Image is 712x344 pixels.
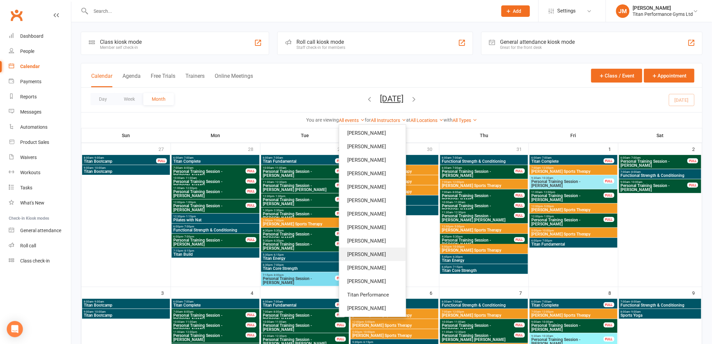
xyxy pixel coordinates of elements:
span: 7:00am [441,181,527,184]
span: - 7:00am [541,156,551,159]
div: Automations [20,124,47,130]
a: [PERSON_NAME] [339,126,406,140]
span: Titan Complete [173,159,258,163]
span: 12:00pm [173,201,246,204]
strong: You are viewing [306,117,339,123]
span: 11:00am [531,191,604,194]
div: FULL [246,168,256,174]
span: Personal Training Session - [PERSON_NAME] [PERSON_NAME] [262,184,335,192]
span: 7:00am [262,310,335,313]
span: [PERSON_NAME] Sports Therapy [531,313,616,317]
span: - 8:00am [272,310,283,313]
span: 7:15pm [262,274,335,277]
a: Reports [9,89,71,104]
span: Pilates with Nat [173,218,258,222]
div: FULL [156,158,167,163]
span: 6:45pm [441,265,527,269]
div: Dashboard [20,33,43,39]
span: - 7:00am [541,300,551,303]
span: 7:00am [173,166,246,169]
span: 6:00am [620,156,688,159]
button: Calendar [91,73,112,87]
button: Add [501,5,530,17]
span: - 11:00am [274,166,286,169]
span: - 6:30pm [452,255,463,258]
div: FULL [514,213,525,218]
span: - 6:30pm [273,239,284,242]
span: - 5:30pm [452,235,463,238]
div: FULL [246,179,256,184]
span: Functional Strength & Conditioning [173,228,258,232]
span: Titan Bootcamp [83,159,156,163]
span: Functional Strength & Conditioning [441,303,527,307]
span: - 1:15pm [185,215,196,218]
strong: for [365,117,371,123]
div: FULL [335,183,346,188]
div: [PERSON_NAME] [633,5,693,11]
span: Personal Training Session - [PERSON_NAME] [441,204,514,212]
strong: with [443,117,453,123]
div: Titan Performance Gyms Ltd [633,11,693,17]
span: - 7:00am [183,156,193,159]
span: 4:30pm [441,235,514,238]
span: - 7:00pm [273,219,284,222]
div: People [20,49,34,54]
div: 28 [248,143,260,154]
span: 8:00am [83,156,156,159]
span: 5:30pm [262,239,335,242]
span: - 9:00am [93,156,104,159]
a: [PERSON_NAME] [339,275,406,288]
a: [PERSON_NAME] [339,167,406,180]
span: 12:00pm [352,320,437,323]
div: FULL [335,276,346,281]
span: Settings [558,3,576,19]
th: Sun [81,128,171,143]
div: FULL [514,193,525,198]
div: Staff check-in for members [296,45,345,50]
th: Tue [260,128,350,143]
button: Class / Event [591,69,642,83]
span: - 8:15pm [183,249,194,252]
div: Roll call kiosk mode [296,39,345,45]
span: - 7:00pm [541,239,552,242]
span: - 7:00pm [273,263,284,267]
div: Class kiosk mode [100,39,142,45]
div: Tasks [20,185,32,190]
span: Personal Training Session - [PERSON_NAME] [531,218,604,226]
span: 2:00pm [262,219,348,222]
span: [PERSON_NAME] Sports Therapy [441,228,527,232]
a: All Locations [411,118,443,123]
span: - 12:30pm [453,211,466,214]
button: Free Trials [151,73,175,87]
span: - 12:00pm [451,310,464,313]
div: FULL [335,231,346,236]
span: 12:30pm [262,195,335,198]
span: - 8:00am [183,310,193,313]
span: Add [513,8,522,14]
div: 27 [158,143,171,154]
a: Messages [9,104,71,120]
div: FULL [514,203,525,208]
span: 7:00am [441,191,514,194]
span: Titan Core Strength [441,269,527,273]
a: Product Sales [9,135,71,150]
a: Roll call [9,238,71,253]
span: Personal Training Session - [PERSON_NAME] [262,232,335,240]
span: - 1:00pm [185,201,196,204]
div: Workouts [20,170,40,175]
div: 7 [519,287,529,298]
span: 10:00am [173,177,246,180]
span: 11:00am [173,187,246,190]
div: General attendance [20,228,61,233]
span: Functional Strength & Conditioning [620,174,700,178]
span: 10:00am [441,201,514,204]
span: Personal Training Session - [PERSON_NAME] [441,238,514,246]
span: - 11:00am [453,201,465,204]
span: 7:00am [620,300,700,303]
button: Agenda [122,73,141,87]
div: Roll call [20,243,36,248]
span: 6:00am [173,300,258,303]
div: FULL [687,183,698,188]
span: - 11:00am [274,320,286,323]
span: 7:00am [531,310,616,313]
